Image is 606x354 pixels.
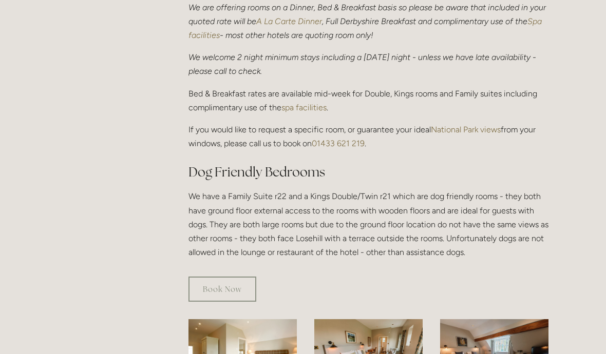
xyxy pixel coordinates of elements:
[220,30,373,40] em: - most other hotels are quoting room only!
[188,277,256,302] a: Book Now
[188,52,538,76] em: We welcome 2 night minimum stays including a [DATE] night - unless we have late availability - pl...
[188,189,548,259] p: We have a Family Suite r22 and a Kings Double/Twin r21 which are dog friendly rooms - they both h...
[188,3,548,26] em: We are offering rooms on a Dinner, Bed & Breakfast basis so please be aware that included in your...
[281,103,327,112] a: spa facilities
[256,16,322,26] a: A La Carte Dinner
[188,163,548,181] h2: Dog Friendly Bedrooms
[188,87,548,114] p: Bed & Breakfast rates are available mid-week for Double, Kings rooms and Family suites including ...
[188,123,548,150] p: If you would like to request a specific room, or guarantee your ideal from your windows, please c...
[322,16,527,26] em: , Full Derbyshire Breakfast and complimentary use of the
[431,125,501,134] a: National Park views
[312,139,365,148] a: 01433 621 219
